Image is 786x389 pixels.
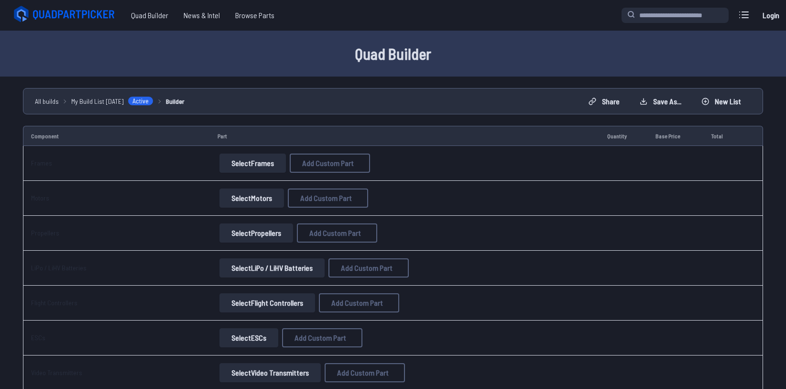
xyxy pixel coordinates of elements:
td: Part [210,126,600,146]
a: SelectLiPo / LiHV Batteries [218,258,327,278]
button: SelectVideo Transmitters [219,363,321,382]
button: Save as... [632,94,689,109]
a: SelectVideo Transmitters [218,363,323,382]
a: Quad Builder [123,6,176,25]
a: Frames [31,159,52,167]
button: Add Custom Part [282,328,362,347]
a: ESCs [31,333,45,342]
button: SelectPropellers [219,223,293,243]
button: Add Custom Part [328,258,409,278]
a: SelectPropellers [218,223,295,243]
h1: Quad Builder [87,42,699,65]
span: My Build List [DATE] [71,96,124,106]
button: Add Custom Part [297,223,377,243]
a: Builder [166,96,185,106]
button: SelectFlight Controllers [219,293,315,312]
button: Add Custom Part [290,154,370,173]
span: Active [128,96,153,106]
a: Login [759,6,782,25]
td: Quantity [600,126,648,146]
a: All builds [35,96,59,106]
span: Add Custom Part [300,194,352,202]
td: Base Price [648,126,703,146]
span: Add Custom Part [309,229,361,237]
a: SelectFrames [218,154,288,173]
span: Add Custom Part [341,264,393,272]
a: Browse Parts [228,6,282,25]
a: SelectMotors [218,189,286,208]
td: Total [703,126,741,146]
span: Add Custom Part [302,159,354,167]
button: SelectMotors [219,189,284,208]
a: Flight Controllers [31,299,77,307]
button: SelectFrames [219,154,286,173]
button: Add Custom Part [325,363,405,382]
button: Add Custom Part [319,293,399,312]
a: SelectESCs [218,328,280,347]
button: SelectESCs [219,328,278,347]
span: Add Custom Part [295,334,346,342]
a: Motors [31,194,49,202]
button: Share [580,94,628,109]
a: LiPo / LiHV Batteries [31,264,87,272]
span: Add Custom Part [331,299,383,307]
a: Propellers [31,229,59,237]
a: Video Transmitters [31,368,82,377]
button: New List [693,94,749,109]
a: My Build List [DATE]Active [71,96,153,106]
button: Add Custom Part [288,189,368,208]
a: SelectFlight Controllers [218,293,317,312]
a: News & Intel [176,6,228,25]
td: Component [23,126,210,146]
span: Add Custom Part [337,369,389,377]
button: SelectLiPo / LiHV Batteries [219,258,325,278]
